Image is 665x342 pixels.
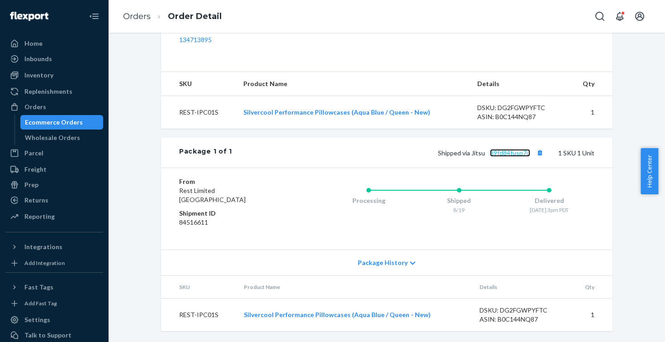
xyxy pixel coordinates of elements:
[161,96,236,129] td: REST-IPC01S
[572,299,613,332] td: 1
[116,3,229,30] ol: breadcrumbs
[5,68,103,82] a: Inventory
[161,276,237,299] th: SKU
[24,299,57,307] div: Add Fast Tag
[24,54,52,63] div: Inbounds
[25,133,80,142] div: Wholesale Orders
[5,162,103,177] a: Freight
[161,72,236,96] th: SKU
[20,115,104,130] a: Ecommerce Orders
[480,315,565,324] div: ASIN: B0C144NQ87
[5,52,103,66] a: Inbounds
[236,72,470,96] th: Product Name
[24,331,71,340] div: Talk to Support
[477,112,562,121] div: ASIN: B0C144NQ87
[5,298,103,309] a: Add Fast Tag
[179,177,287,186] dt: From
[24,196,48,205] div: Returns
[5,100,103,114] a: Orders
[24,71,53,80] div: Inventory
[179,209,287,218] dt: Shipment ID
[179,36,212,43] a: 134713895
[243,108,430,116] a: Silvercool Performance Pillowcases (Aqua Blue / Queen - New)
[472,276,572,299] th: Details
[179,218,287,227] dd: 84516611
[5,178,103,192] a: Prep
[438,149,546,157] span: Shipped via Jitsu
[5,313,103,327] a: Settings
[504,196,594,205] div: Delivered
[534,147,546,159] button: Copy tracking number
[414,206,504,214] div: 8/19
[504,206,594,214] div: [DATE] 3pm PDT
[161,299,237,332] td: REST-IPC01S
[10,12,48,21] img: Flexport logo
[641,148,658,194] button: Help Center
[5,146,103,160] a: Parcel
[24,283,53,292] div: Fast Tags
[358,258,408,267] span: Package History
[24,102,46,111] div: Orders
[5,280,103,294] button: Fast Tags
[24,149,43,158] div: Parcel
[323,196,414,205] div: Processing
[237,276,472,299] th: Product Name
[572,276,613,299] th: Qty
[5,84,103,99] a: Replenishments
[85,7,103,25] button: Close Navigation
[480,306,565,315] div: DSKU: DG2FGWPYFTC
[477,103,562,112] div: DSKU: DG2FGWPYFTC
[490,149,530,157] a: 39fd84fusp7u
[470,72,570,96] th: Details
[611,7,629,25] button: Open notifications
[244,311,431,318] a: Silvercool Performance Pillowcases (Aqua Blue / Queen - New)
[5,193,103,207] a: Returns
[5,240,103,254] button: Integrations
[123,11,151,21] a: Orders
[179,147,232,159] div: Package 1 of 1
[232,147,594,159] div: 1 SKU 1 Unit
[570,72,613,96] th: Qty
[591,7,609,25] button: Open Search Box
[24,242,62,251] div: Integrations
[168,11,222,21] a: Order Detail
[570,96,613,129] td: 1
[24,315,50,324] div: Settings
[24,212,55,221] div: Reporting
[24,39,43,48] div: Home
[631,7,649,25] button: Open account menu
[414,196,504,205] div: Shipped
[20,130,104,145] a: Wholesale Orders
[5,209,103,224] a: Reporting
[24,87,72,96] div: Replenishments
[5,258,103,269] a: Add Integration
[5,36,103,51] a: Home
[24,165,47,174] div: Freight
[24,259,65,267] div: Add Integration
[25,118,83,127] div: Ecommerce Orders
[179,187,246,203] span: Rest Limited [GEOGRAPHIC_DATA]
[24,180,38,189] div: Prep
